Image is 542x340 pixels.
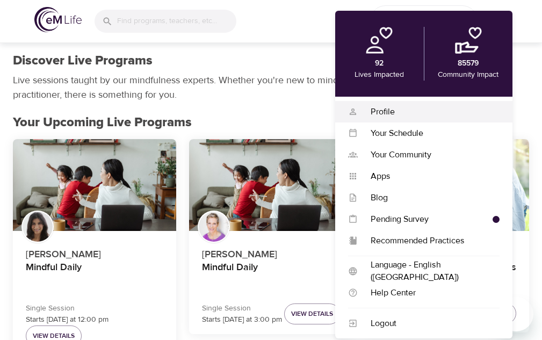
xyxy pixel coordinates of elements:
[375,58,384,69] p: 92
[458,58,479,69] p: 85579
[358,170,500,183] div: Apps
[499,297,533,331] iframe: Button to launch messaging window
[13,139,176,231] button: Mindful Daily
[189,139,352,231] button: Mindful Daily
[13,73,416,102] p: Live sessions taught by our mindfulness experts. Whether you're new to mindfulness or an avid pra...
[13,53,153,69] h1: Discover Live Programs
[358,213,493,226] div: Pending Survey
[284,303,340,324] button: View Details
[291,308,333,320] span: View Details
[455,27,482,54] img: community.png
[34,7,82,32] img: logo
[358,317,500,330] div: Logout
[13,115,529,131] h2: Your Upcoming Live Programs
[358,106,500,118] div: Profile
[26,243,163,262] p: [PERSON_NAME]
[355,69,404,81] p: Lives Impacted
[202,314,282,325] p: Starts [DATE] at 3:00 pm
[358,235,500,247] div: Recommended Practices
[202,262,339,287] h4: Mindful Daily
[202,303,282,314] p: Single Session
[358,127,500,140] div: Your Schedule
[358,287,500,299] div: Help Center
[202,243,339,262] p: [PERSON_NAME]
[26,303,109,314] p: Single Session
[26,262,163,287] h4: Mindful Daily
[358,192,500,204] div: Blog
[366,27,393,54] img: personal.png
[26,314,109,325] p: Starts [DATE] at 12:00 pm
[117,10,236,33] input: Find programs, teachers, etc...
[438,69,498,81] p: Community Impact
[358,259,500,284] div: Language - English ([GEOGRAPHIC_DATA])
[358,149,500,161] div: Your Community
